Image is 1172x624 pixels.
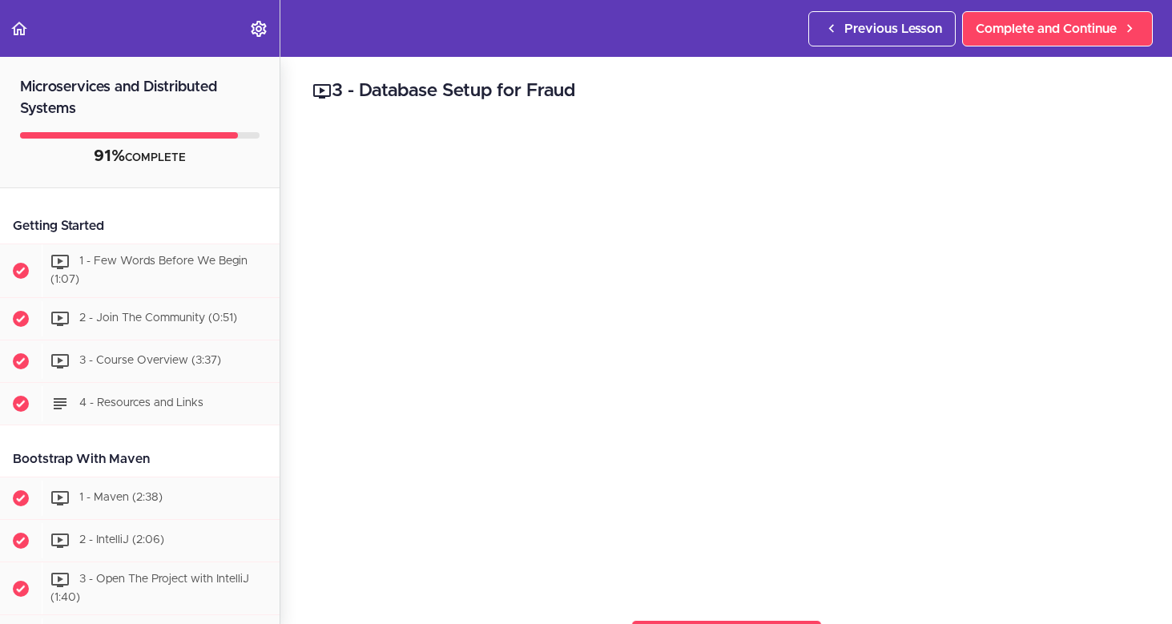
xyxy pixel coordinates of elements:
h2: 3 - Database Setup for Fraud [312,78,1140,105]
span: 3 - Open The Project with IntelliJ (1:40) [50,574,249,603]
a: Previous Lesson [808,11,956,46]
span: Complete and Continue [976,19,1117,38]
svg: Back to course curriculum [10,19,29,38]
span: Previous Lesson [844,19,942,38]
span: 1 - Few Words Before We Begin (1:07) [50,256,248,285]
iframe: Video Player [312,129,1140,594]
span: 91% [94,148,125,164]
div: COMPLETE [20,147,260,167]
span: 2 - Join The Community (0:51) [79,312,237,324]
a: Complete and Continue [962,11,1153,46]
span: 2 - IntelliJ (2:06) [79,534,164,545]
span: 4 - Resources and Links [79,397,203,409]
svg: Settings Menu [249,19,268,38]
span: 1 - Maven (2:38) [79,492,163,503]
span: 3 - Course Overview (3:37) [79,355,221,366]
